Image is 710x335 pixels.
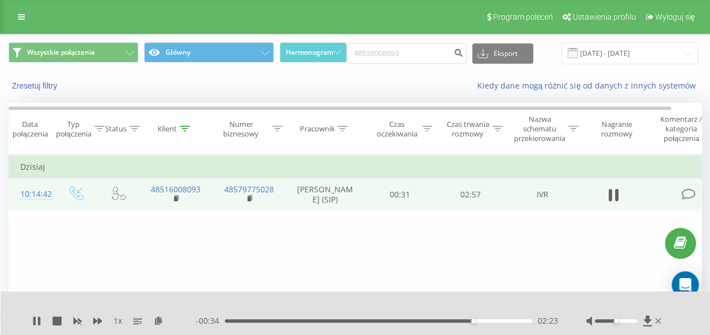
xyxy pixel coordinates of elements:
[613,319,618,323] div: Accessibility label
[347,43,467,64] input: Wyszukiwanie według numeru
[514,114,565,143] div: Nazwa schematu przekierowania
[196,315,225,327] span: - 00:34
[9,120,51,139] div: Data połączenia
[114,315,122,327] span: 1 x
[20,183,43,205] div: 10:14:42
[365,178,435,211] td: 00:31
[445,120,490,139] div: Czas trwania rozmowy
[144,42,274,63] button: Główny
[672,271,699,298] div: Open Intercom Messenger
[280,42,346,63] button: Harmonogram
[8,42,138,63] button: Wszystkie połączenia
[8,81,63,91] button: Zresetuj filtry
[27,48,95,57] span: Wszystkie połączenia
[493,12,553,21] span: Program poleceń
[472,43,533,64] button: Eksport
[573,12,636,21] span: Ustawienia profilu
[56,120,92,139] div: Typ połączenia
[435,178,506,211] td: 02:57
[151,184,201,195] a: 48516008093
[286,178,365,211] td: [PERSON_NAME] (SIP)
[506,178,580,211] td: IVR
[224,184,274,195] a: 48579775028
[212,120,270,139] div: Numer biznesowy
[286,49,333,56] span: Harmonogram
[655,12,695,21] span: Wyloguj się
[477,80,702,91] a: Kiedy dane mogą różnić się od danych z innych systemów
[374,120,419,139] div: Czas oczekiwania
[105,124,127,134] div: Status
[299,124,334,134] div: Pracownik
[471,319,476,323] div: Accessibility label
[589,120,644,139] div: Nagranie rozmowy
[158,124,177,134] div: Klient
[538,315,558,327] span: 02:23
